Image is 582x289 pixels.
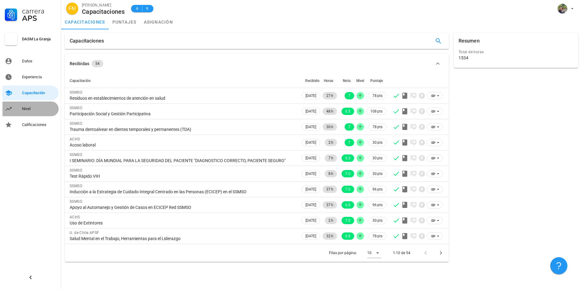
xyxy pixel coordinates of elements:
span: 54 [95,60,100,67]
span: 27 h [326,92,333,99]
span: Nivel [356,79,364,83]
span: SSMSO [70,168,82,172]
span: 6.5 [345,108,350,115]
th: Recibido [300,73,321,88]
span: U. de Chile APSF [70,231,99,235]
span: 9 [145,6,150,12]
span: 32 h [326,232,333,240]
div: 1-10 de 54 [393,250,410,256]
a: capacitaciones [61,15,109,29]
div: Calificaciones [22,122,56,127]
button: Recibidas 54 [65,54,449,73]
div: 10 [367,250,372,256]
div: Resumen [459,33,480,49]
div: APS [22,15,56,22]
div: Acoso laboral [70,142,295,148]
div: Experiencia [22,75,56,80]
span: 7.0 [345,217,350,224]
div: Apoyo al Automanejo y Gestión de Casos en ECICEP Red SSMSO [70,205,295,210]
span: 7 h [328,154,333,162]
span: 30 pts [372,155,383,161]
span: 78 pts [372,124,383,130]
span: [DATE] [306,124,316,130]
span: Recibido [305,79,320,83]
span: SSMSO [70,121,82,126]
th: Nivel [355,73,365,88]
span: [DATE] [306,202,316,208]
div: Test Rápido VIH [70,173,295,179]
div: Filas por página: [329,244,381,262]
div: Uso de Extintores [70,220,295,226]
span: Puntaje [370,79,383,83]
span: [DATE] [306,139,316,146]
span: 7 [348,123,350,131]
a: puntajes [109,15,140,29]
span: 30 pts [372,171,383,177]
div: [PERSON_NAME] [82,2,125,8]
div: Recibidas [70,60,89,67]
span: SSMSO [70,90,82,94]
span: ACHS [70,137,80,141]
span: 30 h [326,123,333,131]
span: [DATE] [306,233,316,239]
span: 6.8 [345,232,350,240]
span: SSMSO [70,153,82,157]
span: 7 [348,92,350,99]
span: 78 pts [372,93,383,99]
span: 7 [348,139,350,146]
div: avatar [558,4,567,13]
span: FM [68,2,75,15]
span: Capacitación [70,79,91,83]
div: DASM La Granja [22,37,56,42]
span: [DATE] [306,186,316,193]
span: ACHS [70,215,80,219]
span: 6.3 [345,154,350,162]
div: Residuos en establecimientos de atención en salud [70,95,295,101]
span: 7.0 [345,170,350,177]
span: Horas [324,79,333,83]
div: 1534 [459,55,468,61]
a: asignación [140,15,177,29]
div: Capacitaciones [70,33,104,49]
div: I SEMINARIO: DÍA MUNDIAL PARA LA SEGURIDAD DEL PACIENTE "DIAGNOSTICO CORRECTO, PACIENTE SEGURO" [70,158,295,163]
span: 2 h [328,139,333,146]
span: 37 h [326,186,333,193]
a: Nivel [2,102,59,116]
span: [DATE] [306,92,316,99]
th: Capacitación [65,73,300,88]
div: Participación Social y Gestión Participativa [70,111,295,117]
span: 48 h [326,108,333,115]
a: Experiencia [2,70,59,84]
span: SSMSO [70,106,82,110]
span: [DATE] [306,108,316,115]
span: [DATE] [306,217,316,224]
a: Capacitación [2,86,59,100]
span: SSMSO [70,199,82,204]
span: 96 pts [372,186,383,192]
div: Salud Mental en el Trabajo; Herramientas para el Liderazgo [70,236,295,241]
span: 96 pts [372,202,383,208]
span: 2 h [328,217,333,224]
div: Capacitación [22,91,56,95]
span: 30 pts [372,139,383,146]
span: [DATE] [306,155,316,161]
button: Página siguiente [435,247,446,258]
div: Nivel [22,106,56,111]
a: Calificaciones [2,117,59,132]
span: [DATE] [306,170,316,177]
div: Inducción a la Estrategia de Cuidado Integral Centrado en las Personas (ECICEP) en el SSMSO [70,189,295,195]
div: Capacitaciones [82,8,125,15]
th: Puntaje [365,73,388,88]
span: 7.0 [345,186,350,193]
span: 78 pts [372,233,383,239]
div: 10Filas por página: [367,248,381,258]
div: avatar [66,2,78,15]
span: SSMSO [70,184,82,188]
a: Datos [2,54,59,69]
th: Nota [338,73,355,88]
span: 8 h [328,170,333,177]
div: Carrera [22,7,56,15]
span: 30 pts [372,217,383,224]
span: 6.6 [345,201,350,209]
th: Horas [321,73,338,88]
